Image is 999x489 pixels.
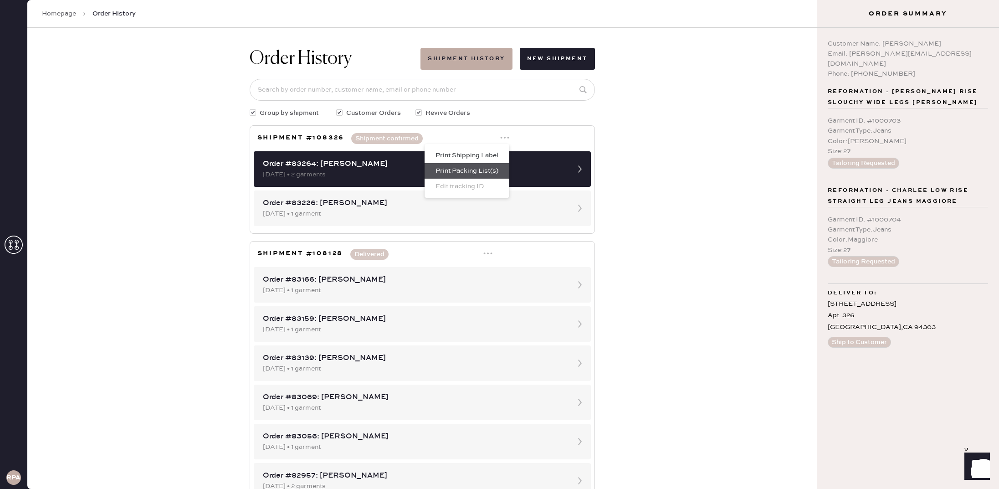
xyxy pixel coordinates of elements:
button: New Shipment [520,48,595,70]
div: Garment Type : Jeans [828,126,988,136]
iframe: Front Chat [956,448,995,487]
div: Order #83069: [PERSON_NAME] [263,392,565,403]
div: Order #83056: [PERSON_NAME] [263,431,565,442]
div: [DATE] • 2 garments [263,170,565,180]
button: Tailoring Requested [828,256,899,267]
div: Garment Type : Jeans [828,225,988,235]
input: Search by order number, customer name, email or phone number [250,79,595,101]
h3: Shipment #108128 [257,249,343,260]
div: [DATE] • 1 garment [263,442,565,452]
button: Delivered [350,249,389,260]
div: Size : 27 [828,146,988,156]
div: Order #83139: [PERSON_NAME] [263,353,565,364]
div: [DATE] • 1 garment [263,324,565,335]
h3: RPAA [6,474,21,481]
div: Color : [PERSON_NAME] [828,136,988,146]
div: Garment ID : # 1000704 [828,215,988,225]
span: Reformation - [PERSON_NAME] Rise Slouchy Wide Legs [PERSON_NAME] [828,86,988,108]
div: Size : 27 [828,245,988,255]
span: Customer Orders [346,108,401,118]
ul: Menu [425,144,509,198]
div: [DATE] • 1 garment [263,209,565,219]
div: Print Shipping Label [435,150,498,160]
h3: Order Summary [817,9,999,18]
div: Customer Name: [PERSON_NAME] [828,39,988,49]
span: Group by shipment [260,108,319,118]
div: Order #83159: [PERSON_NAME] [263,314,565,324]
span: Order History [92,9,136,18]
div: Garment ID : # 1000703 [828,116,988,126]
h3: Shipment #108326 [257,133,344,144]
div: [DATE] • 1 garment [263,403,565,413]
button: Shipment History [420,48,512,70]
div: Edit tracking ID [435,181,484,191]
div: Email: [PERSON_NAME][EMAIL_ADDRESS][DOMAIN_NAME] [828,49,988,69]
h1: Order History [250,48,352,70]
span: Reformation - Charlee Low Rise Straight Leg Jeans Maggiore [828,185,988,207]
div: [STREET_ADDRESS] Apt. 326 [GEOGRAPHIC_DATA] , CA 94303 [828,299,988,333]
span: Revive Orders [425,108,470,118]
div: Order #83264: [PERSON_NAME] [263,159,565,170]
span: Deliver to: [828,288,877,299]
button: Tailoring Requested [828,158,899,169]
div: [DATE] • 1 garment [263,364,565,374]
div: Print Packing List(s) [435,166,498,176]
div: Order #82957: [PERSON_NAME] [263,470,565,481]
a: Homepage [42,9,76,18]
div: [DATE] • 1 garment [263,285,565,295]
div: Order #83166: [PERSON_NAME] [263,274,565,285]
button: Shipment confirmed [351,133,423,144]
div: Order #83226: [PERSON_NAME] [263,198,565,209]
div: Color : Maggiore [828,235,988,245]
button: Ship to Customer [828,337,891,348]
div: Phone: [PHONE_NUMBER] [828,69,988,79]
